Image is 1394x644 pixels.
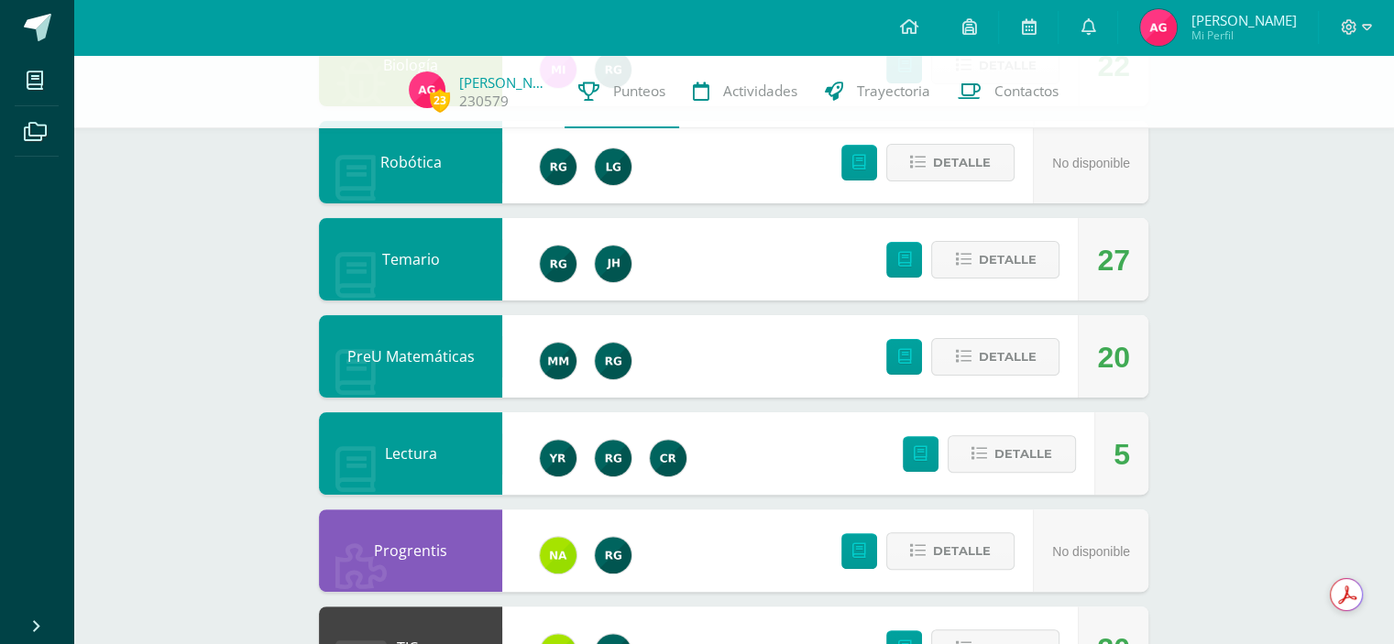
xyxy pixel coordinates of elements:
[1140,9,1177,46] img: e5d3554fa667791f2cc62cb698ec9560.png
[540,343,576,379] img: ea0e1a9c59ed4b58333b589e14889882.png
[595,537,631,573] img: 24ef3269677dd7dd963c57b86ff4a022.png
[933,534,991,568] span: Detalle
[459,73,551,92] a: [PERSON_NAME]
[1052,544,1130,559] span: No disponible
[1097,316,1130,398] div: 20
[948,435,1076,473] button: Detalle
[886,532,1015,570] button: Detalle
[565,55,679,128] a: Punteos
[595,343,631,379] img: 24ef3269677dd7dd963c57b86ff4a022.png
[409,71,445,108] img: e5d3554fa667791f2cc62cb698ec9560.png
[931,241,1059,278] button: Detalle
[811,55,944,128] a: Trayectoria
[933,146,991,180] span: Detalle
[886,144,1015,181] button: Detalle
[319,121,502,203] div: Robótica
[595,148,631,185] img: d623eda778747ddb571c6f862ad83539.png
[540,148,576,185] img: 24ef3269677dd7dd963c57b86ff4a022.png
[1114,413,1130,496] div: 5
[540,537,576,573] img: 35a337993bdd6a3ef9ef2b9abc5596bd.png
[595,440,631,476] img: 24ef3269677dd7dd963c57b86ff4a022.png
[319,218,502,300] div: Temario
[430,89,450,112] span: 23
[679,55,811,128] a: Actividades
[1191,11,1296,29] span: [PERSON_NAME]
[1191,27,1296,43] span: Mi Perfil
[1097,219,1130,301] div: 27
[540,246,576,282] img: 24ef3269677dd7dd963c57b86ff4a022.png
[857,82,930,101] span: Trayectoria
[931,338,1059,376] button: Detalle
[319,315,502,398] div: PreU Matemáticas
[723,82,797,101] span: Actividades
[978,243,1036,277] span: Detalle
[613,82,665,101] span: Punteos
[650,440,686,476] img: e534704a03497a621ce20af3abe0ca0c.png
[978,340,1036,374] span: Detalle
[319,412,502,495] div: Lectura
[459,92,509,111] a: 230579
[319,509,502,592] div: Progrentis
[994,82,1059,101] span: Contactos
[1052,156,1130,170] span: No disponible
[595,246,631,282] img: 2f952caa3f07b7df01ee2ceb26827530.png
[540,440,576,476] img: 765d7ba1372dfe42393184f37ff644ec.png
[994,437,1052,471] span: Detalle
[944,55,1072,128] a: Contactos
